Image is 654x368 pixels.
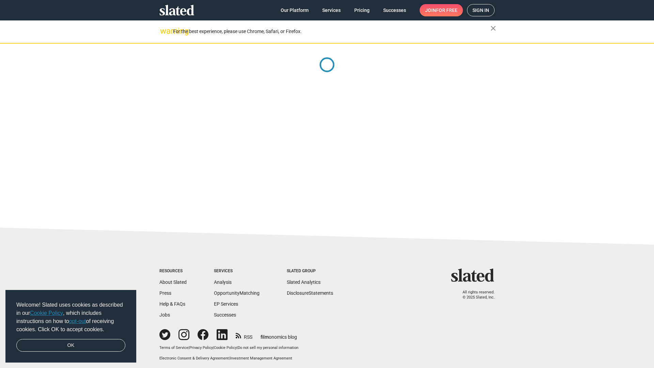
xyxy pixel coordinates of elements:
[173,27,490,36] div: For the best experience, please use Chrome, Safari, or Firefox.
[230,356,292,361] a: Investment Management Agreement
[236,330,252,340] a: RSS
[436,4,457,16] span: for free
[229,356,230,361] span: |
[489,24,497,32] mat-icon: close
[30,310,63,316] a: Cookie Policy
[455,290,495,300] p: All rights reserved. © 2025 Slated, Inc.
[159,312,170,318] a: Jobs
[159,301,185,307] a: Help & FAQs
[420,4,463,16] a: Joinfor free
[317,4,346,16] a: Services
[261,328,297,340] a: filmonomics blog
[188,346,189,350] span: |
[5,290,136,363] div: cookieconsent
[237,346,238,350] span: |
[354,4,370,16] span: Pricing
[275,4,314,16] a: Our Platform
[261,334,269,340] span: film
[383,4,406,16] span: Successes
[425,4,457,16] span: Join
[214,279,232,285] a: Analysis
[159,290,171,296] a: Press
[16,301,125,334] span: Welcome! Slated uses cookies as described in our , which includes instructions on how to of recei...
[467,4,495,16] a: Sign in
[287,269,333,274] div: Slated Group
[159,356,229,361] a: Electronic Consent & Delivery Agreement
[214,346,237,350] a: Cookie Policy
[159,269,187,274] div: Resources
[214,301,238,307] a: EP Services
[214,312,236,318] a: Successes
[472,4,489,16] span: Sign in
[16,339,125,352] a: dismiss cookie message
[378,4,411,16] a: Successes
[160,27,168,35] mat-icon: warning
[214,290,260,296] a: OpportunityMatching
[287,290,333,296] a: DisclosureStatements
[287,279,321,285] a: Slated Analytics
[238,346,298,351] button: Do not sell my personal information
[189,346,213,350] a: Privacy Policy
[159,346,188,350] a: Terms of Service
[349,4,375,16] a: Pricing
[213,346,214,350] span: |
[281,4,309,16] span: Our Platform
[69,318,86,324] a: opt-out
[322,4,341,16] span: Services
[159,279,187,285] a: About Slated
[214,269,260,274] div: Services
